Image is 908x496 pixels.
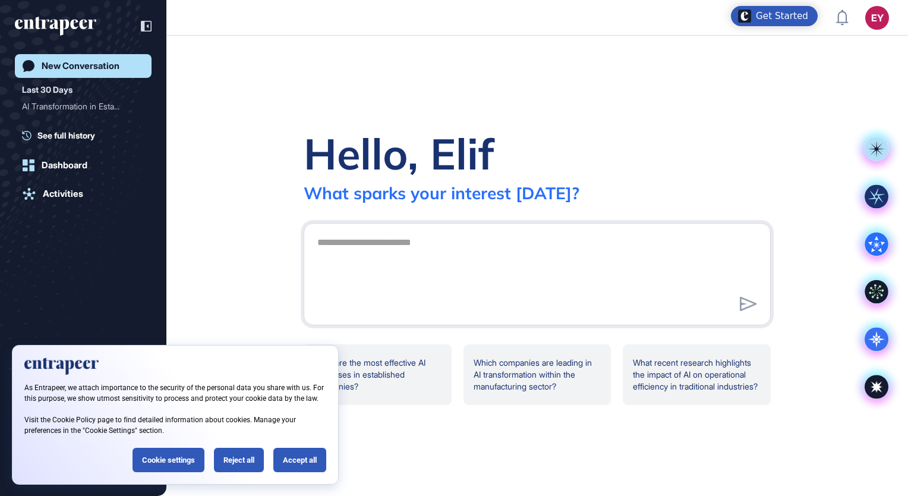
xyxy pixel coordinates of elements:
[15,182,152,206] a: Activities
[43,189,83,199] div: Activities
[731,6,818,26] div: Open Get Started checklist
[22,129,152,142] a: See full history
[42,160,87,171] div: Dashboard
[304,344,452,405] div: What are the most effective AI use cases in established companies?
[738,10,751,23] img: launcher-image-alternative-text
[37,129,95,142] span: See full history
[464,344,611,405] div: Which companies are leading in AI transformation within the manufacturing sector?
[623,344,771,405] div: What recent research highlights the impact of AI on operational efficiency in traditional industr...
[756,10,808,22] div: Get Started
[304,183,579,203] div: What sparks your interest [DATE]?
[15,54,152,78] a: New Conversation
[15,153,152,177] a: Dashboard
[304,127,494,180] div: Hello, Elif
[865,6,889,30] button: EY
[15,17,96,36] div: entrapeer-logo
[22,97,135,116] div: AI Transformation in Esta...
[22,97,144,116] div: AI Transformation in Established Companies
[22,83,72,97] div: Last 30 Days
[42,61,119,71] div: New Conversation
